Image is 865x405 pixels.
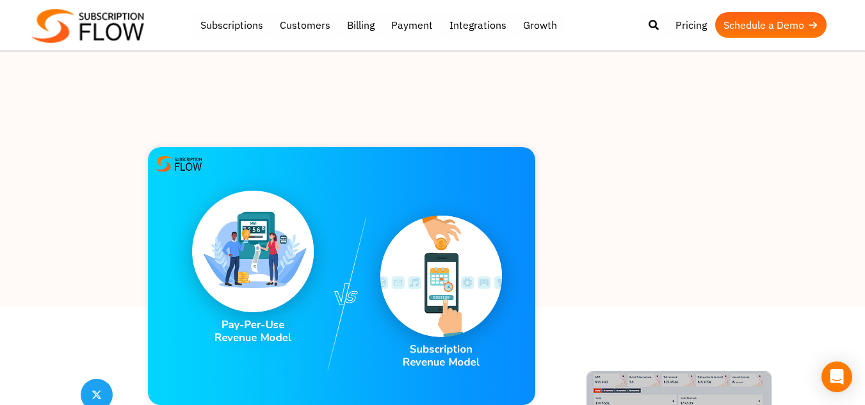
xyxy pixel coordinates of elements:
a: Customers [271,12,339,38]
a: Schedule a Demo [715,12,827,38]
a: Integrations [441,12,515,38]
div: Open Intercom Messenger [821,361,852,392]
img: Subscriptionflow [32,9,144,43]
a: Subscriptions [192,12,271,38]
a: Pricing [667,12,715,38]
a: Payment [383,12,441,38]
a: Billing [339,12,383,38]
a: Growth [515,12,565,38]
img: Subscription vs Pay-Per-Use [148,147,535,405]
